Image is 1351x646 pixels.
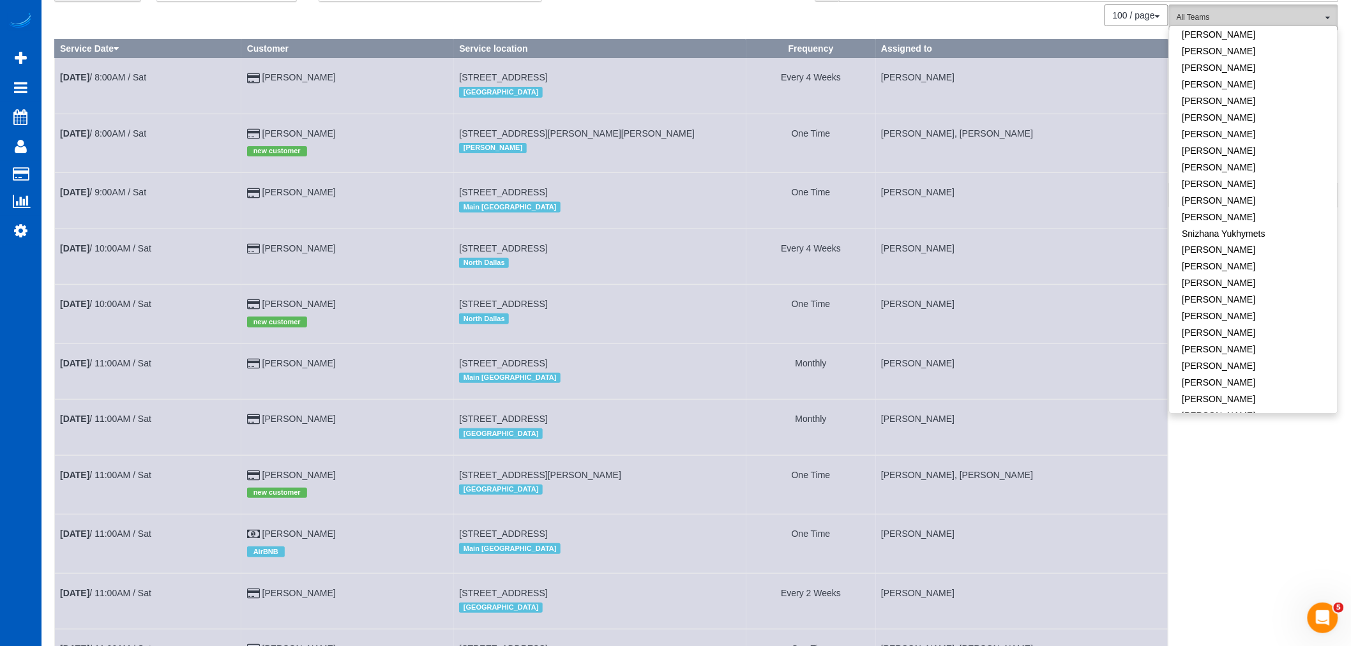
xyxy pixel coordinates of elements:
span: North Dallas [459,313,509,324]
td: Assigned to [876,515,1168,573]
a: [PERSON_NAME] [1170,76,1338,93]
a: [PERSON_NAME] [1170,391,1338,408]
a: [PERSON_NAME] [1170,375,1338,391]
b: [DATE] [60,588,89,598]
span: [STREET_ADDRESS] [459,299,547,309]
b: [DATE] [60,72,89,82]
td: Frequency [746,343,876,399]
a: [PERSON_NAME] [262,299,336,309]
th: Frequency [746,40,876,58]
td: Assigned to [876,173,1168,229]
a: [DATE]/ 8:00AM / Sat [60,128,146,139]
td: Schedule date [55,58,242,114]
a: [PERSON_NAME] [1170,59,1338,76]
i: Credit Card Payment [247,74,260,83]
a: [PERSON_NAME] [1170,192,1338,209]
th: Assigned to [876,40,1168,58]
a: [PERSON_NAME] [1170,26,1338,43]
div: Location [459,140,741,156]
td: Frequency [746,229,876,284]
img: Automaid Logo [8,13,33,31]
button: 100 / page [1105,4,1168,26]
a: [PERSON_NAME] [262,358,336,368]
td: Frequency [746,455,876,514]
td: Frequency [746,515,876,573]
b: [DATE] [60,243,89,253]
td: Schedule date [55,229,242,284]
b: [DATE] [60,470,89,480]
a: [DATE]/ 8:00AM / Sat [60,72,146,82]
span: new customer [247,317,307,327]
span: [STREET_ADDRESS] [459,243,547,253]
a: [PERSON_NAME] [1170,292,1338,308]
td: Schedule date [55,173,242,229]
a: [DATE]/ 10:00AM / Sat [60,299,151,309]
th: Customer [241,40,454,58]
a: [PERSON_NAME] [1170,308,1338,325]
a: [PERSON_NAME] [1170,242,1338,259]
a: [PERSON_NAME] [1170,408,1338,424]
td: Service location [454,400,746,455]
td: Assigned to [876,229,1168,284]
a: [PERSON_NAME] [262,128,336,139]
a: [DATE]/ 10:00AM / Sat [60,243,151,253]
a: [DATE]/ 11:00AM / Sat [60,529,151,539]
i: Credit Card Payment [247,189,260,198]
button: All Teams [1169,4,1338,31]
a: [PERSON_NAME] [1170,259,1338,275]
a: Snizhana Yukhymets [1170,225,1338,242]
nav: Pagination navigation [1105,4,1168,26]
div: Location [459,84,741,100]
a: [PERSON_NAME] [1170,342,1338,358]
i: Credit Card Payment [247,471,260,480]
td: Service location [454,573,746,629]
td: Frequency [746,400,876,455]
a: [PERSON_NAME] [1170,93,1338,109]
iframe: Intercom live chat [1308,603,1338,633]
div: Location [459,481,741,498]
td: Customer [241,343,454,399]
b: [DATE] [60,187,89,197]
a: [PERSON_NAME] [1170,159,1338,176]
a: [PERSON_NAME] [262,470,336,480]
a: [PERSON_NAME] [1170,176,1338,192]
td: Frequency [746,58,876,114]
td: Schedule date [55,114,242,172]
td: Service location [454,58,746,114]
a: [PERSON_NAME] [1170,126,1338,142]
span: [STREET_ADDRESS] [459,588,547,598]
div: Location [459,370,741,386]
a: [PERSON_NAME] [1170,358,1338,375]
span: Main [GEOGRAPHIC_DATA] [459,202,561,212]
a: [PERSON_NAME] [262,72,336,82]
span: [STREET_ADDRESS] [459,414,547,424]
b: [DATE] [60,299,89,309]
a: [PERSON_NAME] [1170,43,1338,59]
td: Service location [454,455,746,514]
a: [PERSON_NAME] [1170,275,1338,292]
td: Service location [454,343,746,399]
a: [PERSON_NAME] [1170,142,1338,159]
td: Service location [454,114,746,172]
a: [PERSON_NAME] [1170,109,1338,126]
td: Schedule date [55,400,242,455]
b: [DATE] [60,128,89,139]
td: Customer [241,173,454,229]
td: Frequency [746,573,876,629]
a: [DATE]/ 11:00AM / Sat [60,588,151,598]
span: [GEOGRAPHIC_DATA] [459,87,543,97]
a: [DATE]/ 11:00AM / Sat [60,414,151,424]
div: Location [459,255,741,271]
a: [PERSON_NAME] [1170,325,1338,342]
a: [PERSON_NAME] [262,243,336,253]
td: Frequency [746,173,876,229]
td: Customer [241,455,454,514]
span: [GEOGRAPHIC_DATA] [459,484,543,495]
span: [STREET_ADDRESS] [459,358,547,368]
i: Credit Card Payment [247,244,260,253]
td: Schedule date [55,343,242,399]
span: 5 [1334,603,1344,613]
i: Credit Card Payment [247,300,260,309]
div: Location [459,599,741,616]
